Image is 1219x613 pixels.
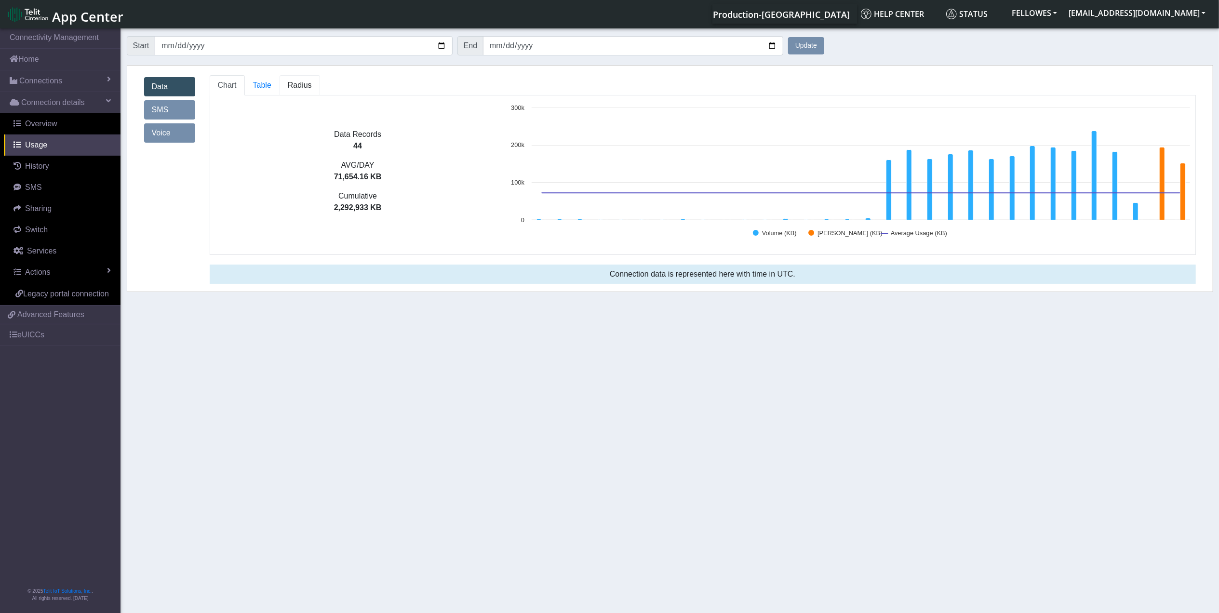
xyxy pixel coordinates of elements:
[218,81,237,89] span: Chart
[25,183,42,191] span: SMS
[861,9,871,19] img: knowledge.svg
[210,160,506,171] p: AVG/DAY
[4,134,121,156] a: Usage
[25,120,57,128] span: Overview
[25,268,50,276] span: Actions
[253,81,271,89] span: Table
[210,171,506,183] p: 71,654.16 KB
[946,9,957,19] img: status.svg
[4,156,121,177] a: History
[521,216,524,224] text: 0
[210,190,506,202] p: Cumulative
[1006,4,1063,22] button: FELLOWES
[25,226,48,234] span: Switch
[21,97,85,108] span: Connection details
[144,123,195,143] a: Voice
[4,219,121,240] a: Switch
[4,113,121,134] a: Overview
[817,229,882,237] text: [PERSON_NAME] (KB)
[511,141,524,148] text: 200k
[8,7,48,22] img: logo-telit-cinterion-gw-new.png
[8,4,122,25] a: App Center
[511,104,524,111] text: 300k
[19,75,62,87] span: Connections
[712,4,849,24] a: Your current platform instance
[511,179,524,186] text: 100k
[23,290,109,298] span: Legacy portal connection
[861,9,924,19] span: Help center
[942,4,1006,24] a: Status
[210,75,1196,95] ul: Tabs
[27,247,56,255] span: Services
[4,177,121,198] a: SMS
[144,77,195,96] a: Data
[762,229,797,237] text: Volume (KB)
[946,9,988,19] span: Status
[17,309,84,320] span: Advanced Features
[144,100,195,120] a: SMS
[4,262,121,283] a: Actions
[288,81,312,89] span: Radius
[713,9,850,20] span: Production-[GEOGRAPHIC_DATA]
[857,4,942,24] a: Help center
[210,202,506,213] p: 2,292,933 KB
[210,129,506,140] p: Data Records
[210,265,1196,284] div: Connection data is represented here with time in UTC.
[52,8,123,26] span: App Center
[891,229,947,237] text: Average Usage (KB)
[127,36,156,55] span: Start
[25,204,52,213] span: Sharing
[457,36,483,55] span: End
[4,198,121,219] a: Sharing
[4,240,121,262] a: Services
[25,141,47,149] span: Usage
[43,588,92,594] a: Telit IoT Solutions, Inc.
[788,37,824,54] button: Update
[25,162,49,170] span: History
[1063,4,1211,22] button: [EMAIL_ADDRESS][DOMAIN_NAME]
[210,140,506,152] p: 44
